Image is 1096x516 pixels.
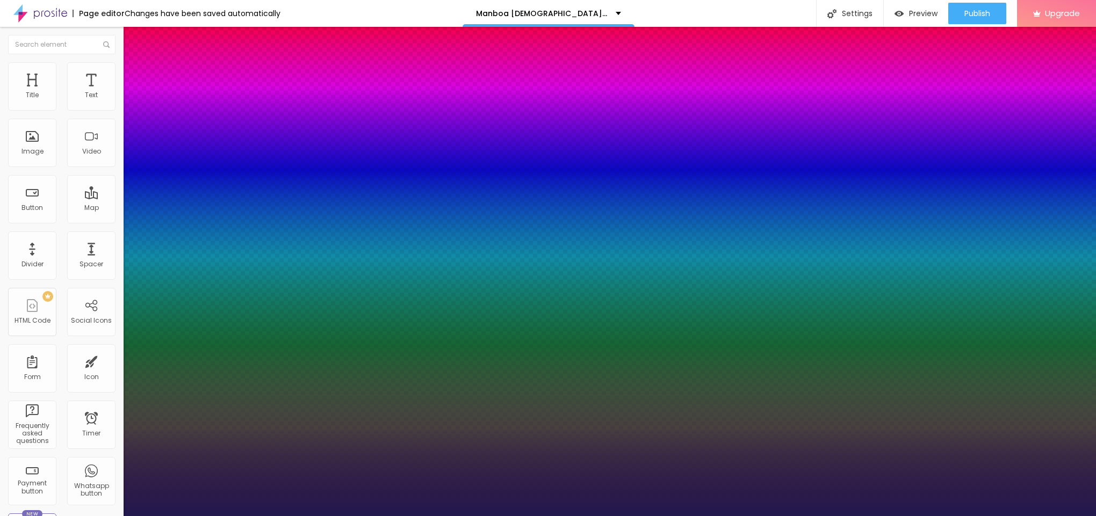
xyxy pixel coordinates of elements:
span: Upgrade [1045,9,1080,18]
div: Frequently asked questions [11,422,53,445]
div: Timer [82,430,100,437]
span: Preview [909,9,938,18]
div: Video [82,148,101,155]
div: Image [21,148,44,155]
span: Publish [964,9,990,18]
div: Button [21,204,43,212]
button: Preview [884,3,948,24]
img: Icone [827,9,837,18]
p: Manboa [DEMOGRAPHIC_DATA][MEDICAL_DATA] Capsules [GEOGRAPHIC_DATA] [476,10,608,17]
div: HTML Code [15,317,51,324]
div: Spacer [80,260,103,268]
div: Divider [21,260,44,268]
div: Icon [84,373,99,381]
div: Page editor [73,10,125,17]
img: view-1.svg [895,9,904,18]
button: Publish [948,3,1006,24]
img: Icone [103,41,110,48]
input: Search element [8,35,116,54]
div: Form [24,373,41,381]
div: Social Icons [71,317,112,324]
div: Payment button [11,479,53,495]
div: Changes have been saved automatically [125,10,280,17]
div: Map [84,204,99,212]
div: Title [26,91,39,99]
div: Text [85,91,98,99]
div: Whatsapp button [70,482,112,498]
